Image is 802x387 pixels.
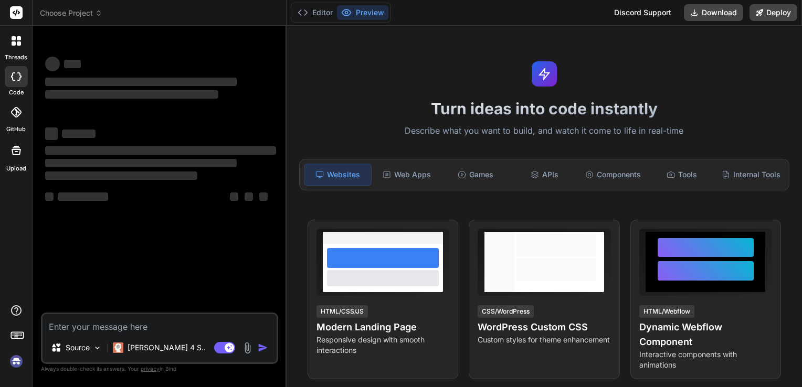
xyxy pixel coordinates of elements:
span: ‌ [45,57,60,71]
p: Source [66,342,90,353]
label: code [9,88,24,97]
span: ‌ [245,192,253,201]
button: Download [684,4,743,21]
button: Editor [293,5,337,20]
label: Upload [6,164,26,173]
div: APIs [511,164,578,186]
div: Internal Tools [717,164,785,186]
div: Websites [304,164,372,186]
p: Responsive design with smooth interactions [316,335,449,356]
span: Choose Project [40,8,102,18]
button: Deploy [750,4,797,21]
p: Custom styles for theme enhancement [478,335,610,345]
span: ‌ [58,192,108,201]
h4: WordPress Custom CSS [478,320,610,335]
img: Claude 4 Sonnet [113,342,123,353]
div: Games [442,164,509,186]
p: Interactive components with animations [639,349,772,370]
label: threads [5,53,27,62]
span: privacy [141,365,160,372]
h1: Turn ideas into code instantly [293,99,796,118]
span: ‌ [45,127,58,140]
span: ‌ [45,146,276,155]
img: Pick Models [93,343,102,352]
img: signin [7,352,25,370]
span: ‌ [45,192,54,201]
p: Always double-check its answers. Your in Bind [41,364,278,374]
div: Tools [649,164,715,186]
img: icon [258,342,268,353]
p: [PERSON_NAME] 4 S.. [128,342,206,353]
div: Web Apps [374,164,440,186]
button: Preview [337,5,388,20]
span: ‌ [64,60,81,68]
div: HTML/CSS/JS [316,305,368,318]
label: GitHub [6,125,26,134]
div: Discord Support [608,4,678,21]
h4: Dynamic Webflow Component [639,320,772,349]
div: Components [580,164,647,186]
span: ‌ [45,90,218,99]
div: HTML/Webflow [639,305,694,318]
span: ‌ [230,192,238,201]
span: ‌ [45,78,237,86]
span: ‌ [45,171,197,180]
p: Describe what you want to build, and watch it come to life in real-time [293,124,796,138]
h4: Modern Landing Page [316,320,449,335]
span: ‌ [259,192,268,201]
span: ‌ [62,130,96,138]
div: CSS/WordPress [478,305,534,318]
img: attachment [241,342,254,354]
span: ‌ [45,159,237,167]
